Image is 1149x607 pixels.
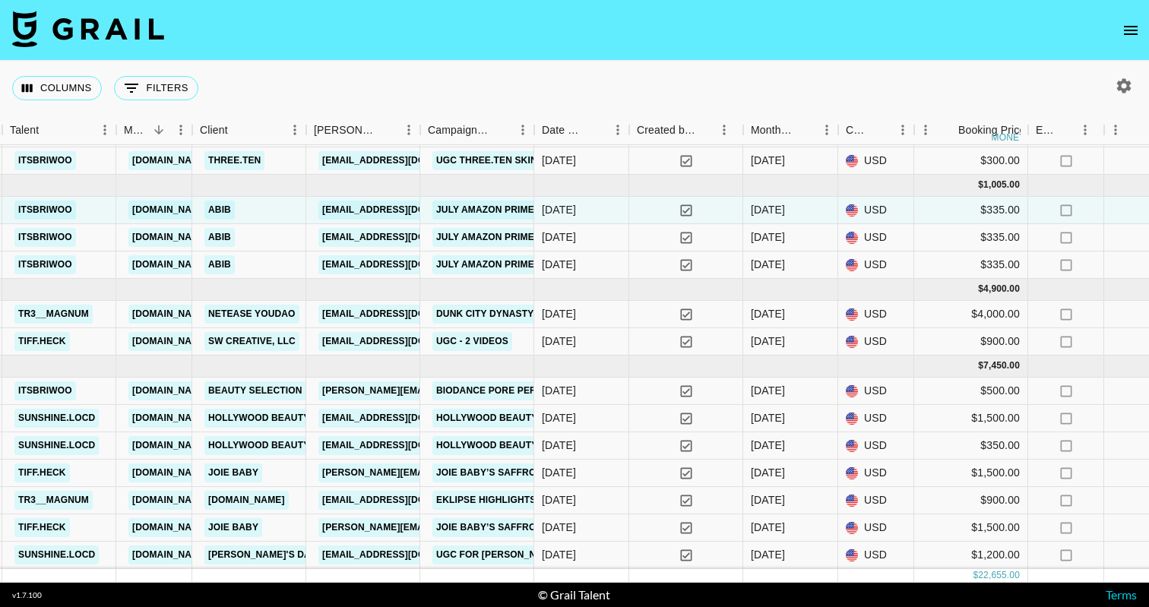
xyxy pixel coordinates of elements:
[10,115,39,145] div: Talent
[128,436,375,455] a: [DOMAIN_NAME][EMAIL_ADDRESS][DOMAIN_NAME]
[983,179,1020,191] div: 1,005.00
[1116,15,1146,46] button: open drawer
[973,569,978,582] div: $
[14,491,93,510] a: tr3__magnum
[14,228,76,247] a: itsbriwoo
[432,201,695,220] a: July Amazon Prime Day Campaign Collaboration
[751,115,794,145] div: Month Due
[914,301,1028,328] div: $4,000.00
[637,115,696,145] div: Created by Grail Team
[318,409,489,428] a: [EMAIL_ADDRESS][DOMAIN_NAME]
[992,133,1026,142] div: money
[983,359,1020,372] div: 7,450.00
[397,119,420,141] button: Menu
[542,153,576,168] div: 6/30/2025
[318,491,489,510] a: [EMAIL_ADDRESS][DOMAIN_NAME]
[1028,115,1104,145] div: Expenses: Remove Commission?
[914,460,1028,487] div: $1,500.00
[838,460,914,487] div: USD
[713,119,736,141] button: Menu
[318,305,489,324] a: [EMAIL_ADDRESS][DOMAIN_NAME]
[490,119,511,141] button: Sort
[542,520,576,535] div: 7/30/2025
[696,119,717,141] button: Sort
[838,251,914,279] div: USD
[1104,119,1127,141] button: Menu
[420,115,534,145] div: Campaign (Type)
[958,115,1025,145] div: Booking Price
[542,465,576,480] div: 7/30/2025
[114,76,198,100] button: Show filters
[318,151,489,170] a: [EMAIL_ADDRESS][DOMAIN_NAME]
[585,119,606,141] button: Sort
[751,257,785,272] div: Jul '25
[751,306,785,321] div: Aug '25
[838,487,914,514] div: USD
[914,328,1028,356] div: $900.00
[128,332,375,351] a: [DOMAIN_NAME][EMAIL_ADDRESS][DOMAIN_NAME]
[2,115,116,145] div: Talent
[432,409,745,428] a: Hollywood Beauty X Nourish to Flourish with Batana Oil
[838,224,914,251] div: USD
[751,438,785,453] div: Sep '25
[14,381,76,400] a: itsbriwoo
[128,305,375,324] a: [DOMAIN_NAME][EMAIL_ADDRESS][DOMAIN_NAME]
[914,432,1028,460] div: $350.00
[432,228,745,247] a: July Amazon Prime Day Campaign Collaboration - video #2
[751,383,785,398] div: Sep '25
[314,115,376,145] div: [PERSON_NAME]
[12,76,102,100] button: Select columns
[14,201,76,220] a: itsbriwoo
[318,518,644,537] a: [PERSON_NAME][EMAIL_ADDRESS][PERSON_NAME][DOMAIN_NAME]
[542,257,576,272] div: 7/8/2025
[376,119,397,141] button: Sort
[14,518,70,537] a: tiff.heck
[978,283,983,296] div: $
[1074,119,1097,141] button: Menu
[914,378,1028,405] div: $500.00
[204,409,313,428] a: Hollywood Beauty
[1106,587,1137,602] a: Terms
[128,409,375,428] a: [DOMAIN_NAME][EMAIL_ADDRESS][DOMAIN_NAME]
[914,197,1028,224] div: $335.00
[128,545,375,564] a: [DOMAIN_NAME][EMAIL_ADDRESS][DOMAIN_NAME]
[228,119,249,141] button: Sort
[12,11,164,47] img: Grail Talent
[204,228,235,247] a: Abib
[14,305,93,324] a: tr3__magnum
[432,545,627,564] a: UGC for [PERSON_NAME]'s Daughter
[751,153,785,168] div: Jun '25
[432,491,647,510] a: Eklipse Highlights Promo for NBA 2K26
[542,115,585,145] div: Date Created
[432,332,512,351] a: UGC - 2 VIDEOS
[318,463,644,482] a: [PERSON_NAME][EMAIL_ADDRESS][PERSON_NAME][DOMAIN_NAME]
[169,119,192,141] button: Menu
[12,590,42,600] div: v 1.7.100
[838,301,914,328] div: USD
[538,587,610,602] div: © Grail Talent
[870,119,891,141] button: Sort
[14,255,76,274] a: itsbriwoo
[978,569,1020,582] div: 22,655.00
[432,381,714,400] a: Biodance Pore Perfecting Collagen Peptide Serum
[914,224,1028,251] div: $335.00
[838,542,914,569] div: USD
[128,463,375,482] a: [DOMAIN_NAME][EMAIL_ADDRESS][DOMAIN_NAME]
[914,119,937,141] button: Menu
[14,463,70,482] a: tiff.heck
[204,463,262,482] a: Joie Baby
[542,229,576,245] div: 7/8/2025
[148,119,169,141] button: Sort
[204,518,262,537] a: Joie Baby
[542,438,576,453] div: 8/28/2025
[432,518,692,537] a: Joie Baby’s Saffron seat - September campaign
[815,119,838,141] button: Menu
[318,332,489,351] a: [EMAIL_ADDRESS][DOMAIN_NAME]
[838,197,914,224] div: USD
[283,119,306,141] button: Menu
[14,332,70,351] a: tiff.heck
[914,487,1028,514] div: $900.00
[204,151,264,170] a: THREE.TEN
[432,151,606,170] a: UGC THREE.TEN SKINCARE REVIEW
[128,228,375,247] a: [DOMAIN_NAME][EMAIL_ADDRESS][DOMAIN_NAME]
